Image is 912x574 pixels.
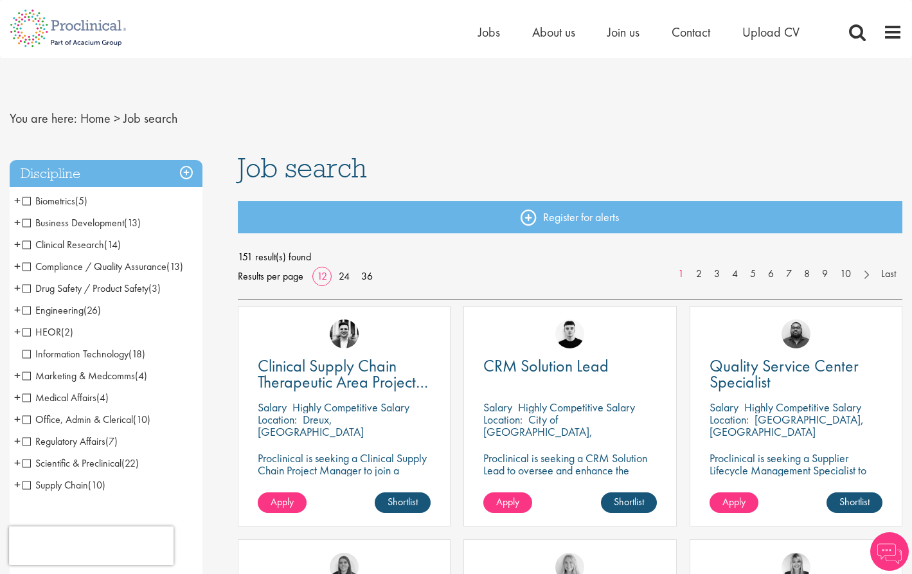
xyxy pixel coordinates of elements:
span: Apply [271,495,294,508]
a: breadcrumb link [80,110,111,127]
span: (14) [104,238,121,251]
h3: Discipline [10,160,202,188]
span: Marketing & Medcomms [22,369,147,382]
span: (7) [105,435,118,448]
span: Regulatory Affairs [22,435,118,448]
a: 10 [834,267,857,282]
a: 6 [762,267,780,282]
span: Location: [483,412,523,427]
span: Business Development [22,216,141,229]
a: 7 [780,267,798,282]
span: + [14,300,21,319]
span: Scientific & Preclinical [22,456,139,470]
a: Shortlist [601,492,657,513]
span: HEOR [22,325,61,339]
span: HEOR [22,325,73,339]
span: Medical Affairs [22,391,96,404]
span: (10) [133,413,150,426]
span: + [14,213,21,232]
p: City of [GEOGRAPHIC_DATA], [GEOGRAPHIC_DATA] [483,412,593,451]
span: Information Technology [22,347,145,361]
p: Proclinical is seeking a CRM Solution Lead to oversee and enhance the Salesforce platform for EME... [483,452,656,501]
span: Salary [710,400,738,415]
a: Contact [672,24,710,40]
span: (10) [88,478,105,492]
a: 3 [708,267,726,282]
a: Patrick Melody [555,319,584,348]
span: > [114,110,120,127]
span: + [14,322,21,341]
span: Marketing & Medcomms [22,369,135,382]
span: Drug Safety / Product Safety [22,282,161,295]
span: Office, Admin & Clerical [22,413,133,426]
span: + [14,235,21,254]
span: Location: [710,412,749,427]
span: CRM Solution Lead [483,355,609,377]
span: (13) [124,216,141,229]
a: Shortlist [375,492,431,513]
span: + [14,278,21,298]
span: Apply [496,495,519,508]
img: Ashley Bennett [782,319,810,348]
a: Apply [258,492,307,513]
span: You are here: [10,110,77,127]
a: 12 [312,269,332,283]
a: Quality Service Center Specialist [710,358,882,390]
span: (22) [121,456,139,470]
a: Last [875,267,902,282]
span: Clinical Supply Chain Therapeutic Area Project Manager [258,355,428,409]
span: Supply Chain [22,478,88,492]
span: Job search [238,150,367,185]
a: Jobs [478,24,500,40]
p: Highly Competitive Salary [744,400,861,415]
span: + [14,256,21,276]
a: 1 [672,267,690,282]
span: Upload CV [742,24,800,40]
span: Compliance / Quality Assurance [22,260,166,273]
p: Highly Competitive Salary [518,400,635,415]
span: Job search [123,110,177,127]
span: (4) [96,391,109,404]
span: Biometrics [22,194,87,208]
span: Scientific & Preclinical [22,456,121,470]
span: + [14,409,21,429]
a: About us [532,24,575,40]
span: (18) [129,347,145,361]
p: Highly Competitive Salary [292,400,409,415]
iframe: reCAPTCHA [9,526,174,565]
span: Salary [483,400,512,415]
span: 151 result(s) found [238,247,902,267]
span: (13) [166,260,183,273]
span: Engineering [22,303,84,317]
a: Apply [483,492,532,513]
span: Location: [258,412,297,427]
img: Edward Little [330,319,359,348]
a: Shortlist [827,492,882,513]
span: (4) [135,369,147,382]
a: 8 [798,267,816,282]
span: Regulatory Affairs [22,435,105,448]
span: Supply Chain [22,478,105,492]
span: + [14,366,21,385]
span: + [14,431,21,451]
p: [GEOGRAPHIC_DATA], [GEOGRAPHIC_DATA] [710,412,864,439]
span: + [14,388,21,407]
span: Clinical Research [22,238,121,251]
span: Engineering [22,303,101,317]
span: Information Technology [22,347,129,361]
a: 36 [357,269,377,283]
span: Quality Service Center Specialist [710,355,859,393]
img: Chatbot [870,532,909,571]
span: Apply [722,495,746,508]
p: Proclinical is seeking a Supplier Lifecycle Management Specialist to support global vendor change... [710,452,882,513]
span: Medical Affairs [22,391,109,404]
span: (2) [61,325,73,339]
span: (26) [84,303,101,317]
a: Join us [607,24,639,40]
span: Clinical Research [22,238,104,251]
a: Clinical Supply Chain Therapeutic Area Project Manager [258,358,431,390]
